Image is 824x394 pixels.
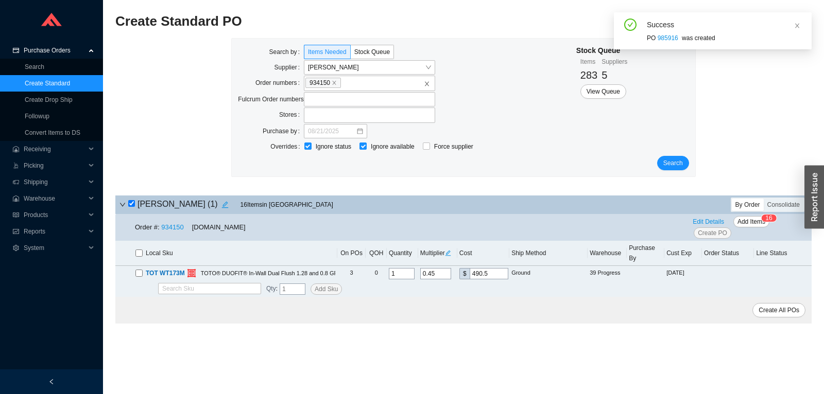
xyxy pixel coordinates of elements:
[602,57,627,67] div: Suppliers
[580,57,597,67] div: Items
[146,248,173,258] span: Local Sku
[305,78,341,88] span: 934150
[588,241,627,266] th: Warehouse
[25,96,73,103] a: Create Drop Ship
[647,19,803,31] div: Success
[764,199,803,211] div: Consolidate
[208,200,218,208] span: ( 1 )
[218,201,232,208] span: edit
[366,241,387,266] th: QOH
[509,241,588,266] th: Ship Method
[312,141,355,152] span: Ignore status
[263,124,304,138] label: Purchase by
[367,141,419,152] span: Ignore available
[308,126,356,136] input: 08/21/2025
[201,270,456,276] span: TOTO® DUOFIT® In-Wall Dual Flush 1.28 and 0.8 GPF Tank System, Copper Supply Line - WT173M
[24,190,85,207] span: Warehouse
[25,129,80,136] a: Convert Items to DS
[769,214,772,222] span: 6
[270,139,304,154] label: Overrides
[509,266,588,281] td: Ground
[332,80,337,85] span: close
[24,207,85,223] span: Products
[280,283,305,295] input: 1
[266,283,278,295] span: :
[366,266,387,281] td: 0
[759,305,799,315] span: Create All POs
[146,270,185,277] span: TOT WT173M
[274,60,304,75] label: Supplier:
[354,48,390,56] span: Stock Queue
[387,241,418,266] th: Quantity
[308,48,347,56] span: Items Needed
[24,240,85,256] span: System
[238,92,304,106] label: Fulcrum Order numbers
[308,61,431,74] span: BRENNER
[12,212,20,218] span: read
[737,217,765,227] span: Add Items
[457,241,509,266] th: Cost
[624,19,637,33] span: check-circle
[12,228,20,235] span: fund
[761,214,776,222] sup: 16
[588,266,627,281] td: 39 Progress
[693,217,724,227] span: Edit Details
[279,108,304,122] label: Stores
[445,250,451,256] span: edit
[24,157,85,174] span: Picking
[752,303,805,317] button: Create All POs
[187,269,196,277] span: group
[342,77,350,88] input: 934150closeclose
[135,223,160,231] span: Order #:
[689,216,728,227] button: Edit Details
[161,223,183,231] a: 934150
[24,141,85,157] span: Receiving
[420,248,455,258] div: Multiplier
[25,80,70,87] a: Create Standard
[430,141,477,152] span: Force supplier
[25,113,49,120] a: Followup
[664,266,702,281] td: [DATE]
[765,214,769,222] span: 1
[580,84,626,99] button: View Queue
[733,216,769,227] button: Add Items
[128,198,232,212] h4: [PERSON_NAME]
[12,245,20,251] span: setting
[602,69,607,81] span: 5
[25,63,44,70] a: Search
[424,81,430,87] span: close
[24,223,85,240] span: Reports
[580,69,597,81] span: 283
[266,285,276,292] span: Qty
[794,23,800,29] span: close
[647,33,803,43] div: PO was created
[576,45,627,57] div: Stock Queue
[269,45,304,59] label: Search by
[627,241,664,266] th: Purchase By
[664,241,702,266] th: Cust Exp
[754,241,812,266] th: Line Status
[658,34,678,42] a: 985916
[702,241,754,266] th: Order Status
[459,268,470,279] div: $
[657,156,689,170] button: Search
[255,76,304,90] label: Order numbers
[311,283,342,295] button: Add Sku
[24,42,85,59] span: Purchase Orders
[48,379,55,385] span: left
[241,200,333,210] span: 16 Item s in [GEOGRAPHIC_DATA]
[119,202,126,208] span: down
[218,198,232,212] button: edit
[732,199,764,211] div: By Order
[663,158,683,168] span: Search
[587,86,620,97] span: View Queue
[12,47,20,53] span: credit-card
[337,266,366,281] td: 3
[192,223,246,231] span: [DOMAIN_NAME]
[337,241,366,266] th: On POs
[115,12,638,30] h2: Create Standard PO
[24,174,85,190] span: Shipping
